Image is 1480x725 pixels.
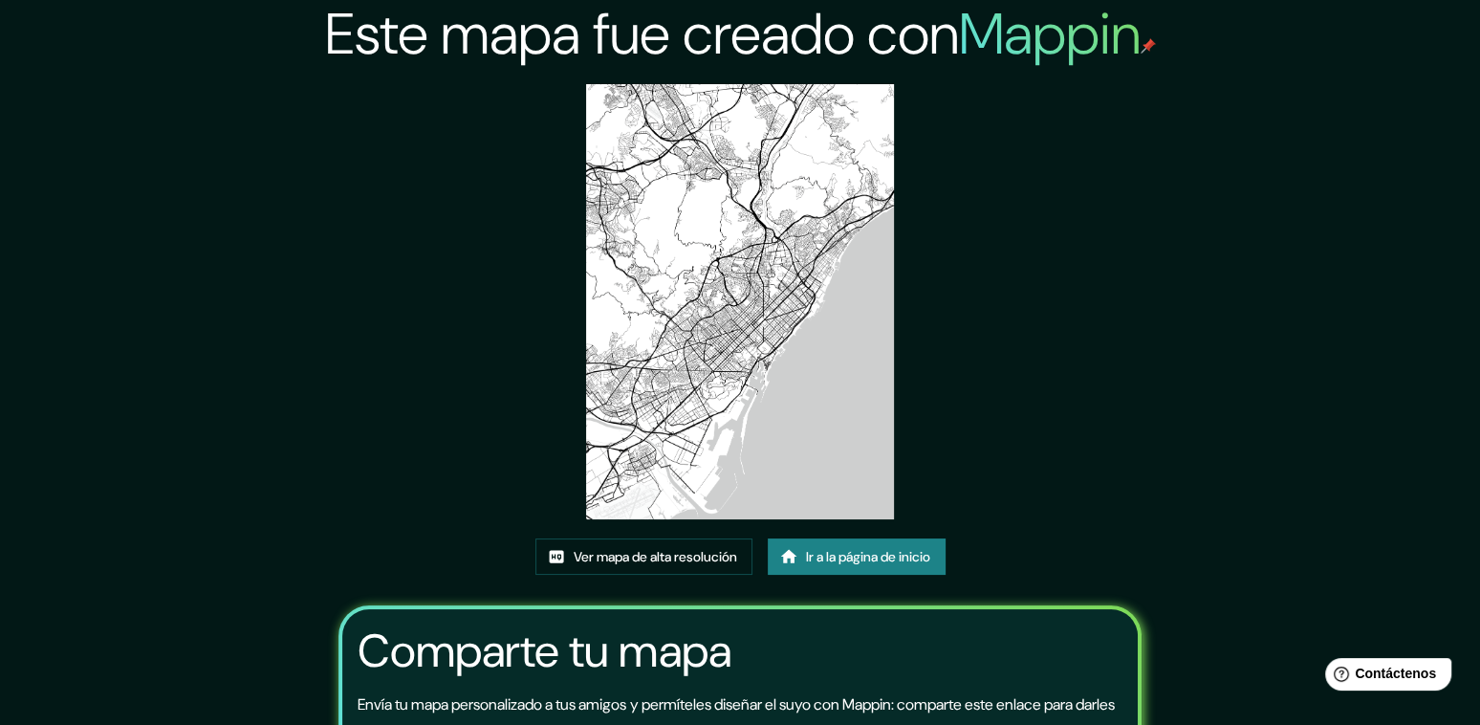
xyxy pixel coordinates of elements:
[358,621,730,681] font: Comparte tu mapa
[586,84,894,519] img: created-map
[1141,38,1156,54] img: pin de mapeo
[1310,650,1459,704] iframe: Lanzador de widgets de ayuda
[574,548,737,565] font: Ver mapa de alta resolución
[806,548,930,565] font: Ir a la página de inicio
[535,538,752,575] a: Ver mapa de alta resolución
[768,538,946,575] a: Ir a la página de inicio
